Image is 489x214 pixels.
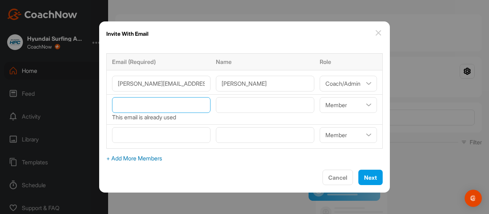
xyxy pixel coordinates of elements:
[358,170,383,185] button: Next
[328,174,347,181] span: Cancel
[317,53,383,70] th: Role
[213,53,317,70] th: Name
[465,190,482,207] div: Open Intercom Messenger
[323,170,353,185] button: Cancel
[106,29,149,39] h1: Invite With Email
[364,174,377,181] span: Next
[374,29,383,37] img: close
[112,113,210,121] div: This email is already used
[107,53,213,70] th: Email (Required)
[106,154,383,163] span: + Add More Members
